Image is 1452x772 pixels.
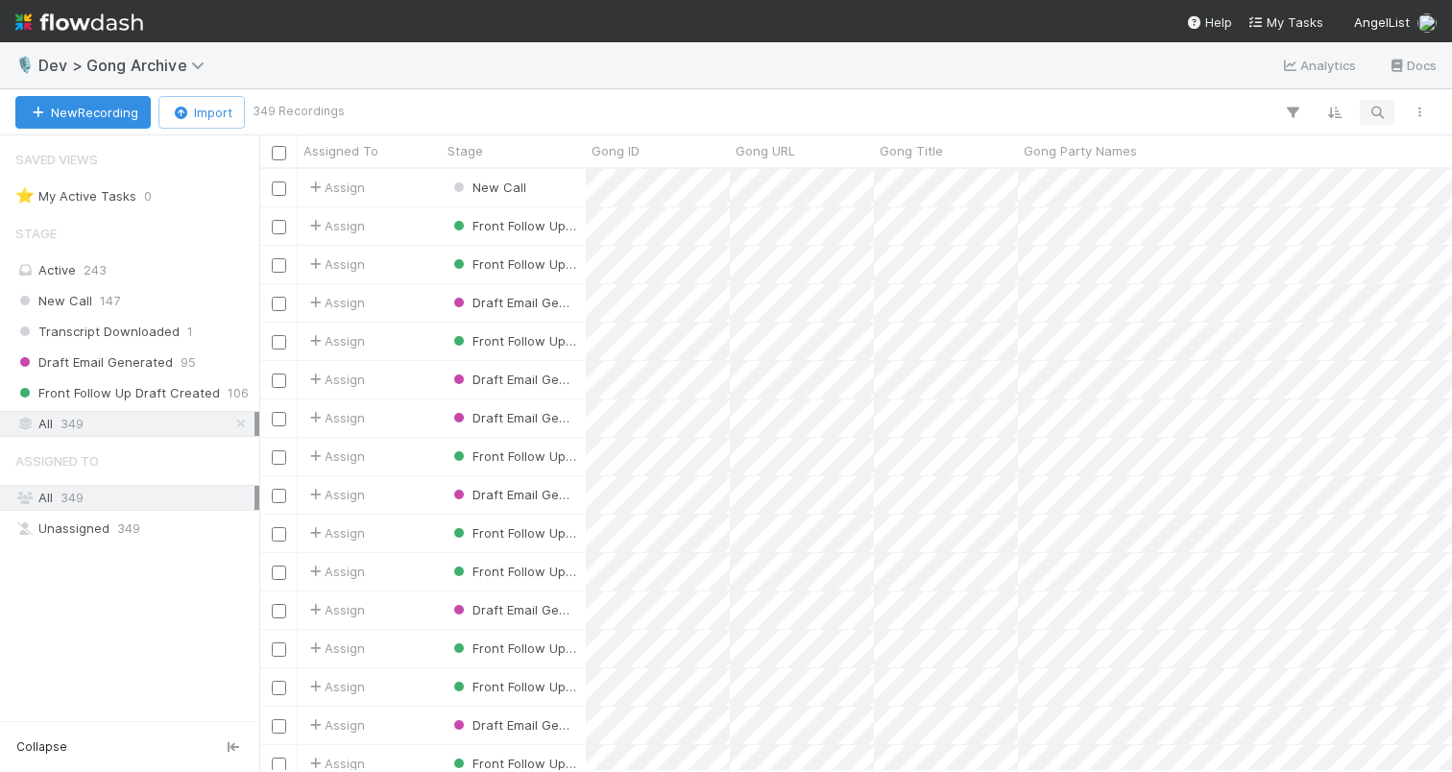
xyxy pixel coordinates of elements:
span: Assign [305,254,365,274]
span: 🎙️ [15,57,35,73]
span: Assigned To [15,442,99,480]
span: 1 [187,320,193,344]
span: Assign [305,677,365,696]
img: avatar_c747b287-0112-4b47-934f-47379b6131e2.png [1417,13,1437,33]
span: Gong Title [880,141,943,160]
div: Draft Email Generated [449,600,576,619]
span: Assign [305,178,365,197]
span: Draft Email Generated [449,372,607,387]
span: Assign [305,370,365,389]
input: Toggle Row Selected [272,258,286,273]
a: My Tasks [1247,12,1323,32]
span: 243 [84,262,107,277]
span: Transcript Downloaded [15,320,180,344]
div: Unassigned [15,517,254,541]
span: Assign [305,485,365,504]
div: All [15,412,254,436]
span: Draft Email Generated [449,602,607,617]
div: Draft Email Generated [449,293,576,312]
span: Front Follow Up Draft Created [449,679,654,694]
input: Toggle Row Selected [272,181,286,196]
span: Assign [305,715,365,735]
span: My Tasks [1247,14,1323,30]
span: Front Follow Up Draft Created [449,218,654,233]
input: Toggle Row Selected [272,374,286,388]
input: Toggle Row Selected [272,681,286,695]
input: Toggle Row Selected [272,642,286,657]
span: Dev > Gong Archive [38,56,214,75]
div: Front Follow Up Draft Created [449,677,576,696]
span: Saved Views [15,140,98,179]
span: Front Follow Up Draft Created [449,333,654,349]
span: Gong ID [592,141,640,160]
div: Draft Email Generated [449,715,576,735]
div: Help [1186,12,1232,32]
span: Assign [305,562,365,581]
input: Toggle All Rows Selected [272,146,286,160]
div: Front Follow Up Draft Created [449,254,576,274]
span: Assign [305,293,365,312]
div: All [15,486,254,510]
span: 349 [60,412,84,436]
small: 349 Recordings [253,103,345,120]
div: Front Follow Up Draft Created [449,562,576,581]
input: Toggle Row Selected [272,604,286,618]
div: My Active Tasks [15,184,136,208]
span: Stage [448,141,483,160]
span: Assign [305,639,365,658]
div: Front Follow Up Draft Created [449,331,576,350]
span: Front Follow Up Draft Created [449,640,654,656]
span: Assign [305,600,365,619]
span: Front Follow Up Draft Created [449,256,654,272]
div: Assign [305,331,365,350]
span: Assign [305,446,365,466]
div: New Call [449,178,526,197]
span: New Call [449,180,526,195]
span: Front Follow Up Draft Created [15,381,220,405]
span: Assigned To [303,141,378,160]
span: Assign [305,523,365,543]
span: 349 [60,490,84,505]
span: 0 [144,184,152,208]
span: Front Follow Up Draft Created [449,564,654,579]
span: 95 [181,350,196,374]
span: New Call [15,289,92,313]
span: Draft Email Generated [449,295,607,310]
span: Front Follow Up Draft Created [449,756,654,771]
span: Draft Email Generated [449,410,607,425]
div: Draft Email Generated [449,485,576,504]
span: 349 [117,517,140,541]
div: Front Follow Up Draft Created [449,216,576,235]
button: Import [158,96,245,129]
div: Front Follow Up Draft Created [449,523,576,543]
span: ⭐ [15,187,35,204]
span: Assign [305,216,365,235]
input: Toggle Row Selected [272,566,286,580]
span: 147 [100,289,120,313]
div: Active [15,258,254,282]
div: Front Follow Up Draft Created [449,446,576,466]
input: Toggle Row Selected [272,297,286,311]
input: Toggle Row Selected [272,527,286,542]
a: Docs [1388,54,1437,77]
span: 106 [228,381,249,405]
span: Draft Email Generated [449,717,607,733]
input: Toggle Row Selected [272,450,286,465]
input: Toggle Row Selected [272,489,286,503]
span: AngelList [1354,14,1410,30]
span: Assign [305,408,365,427]
input: Toggle Row Selected [272,412,286,426]
input: Toggle Row Selected [272,220,286,234]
